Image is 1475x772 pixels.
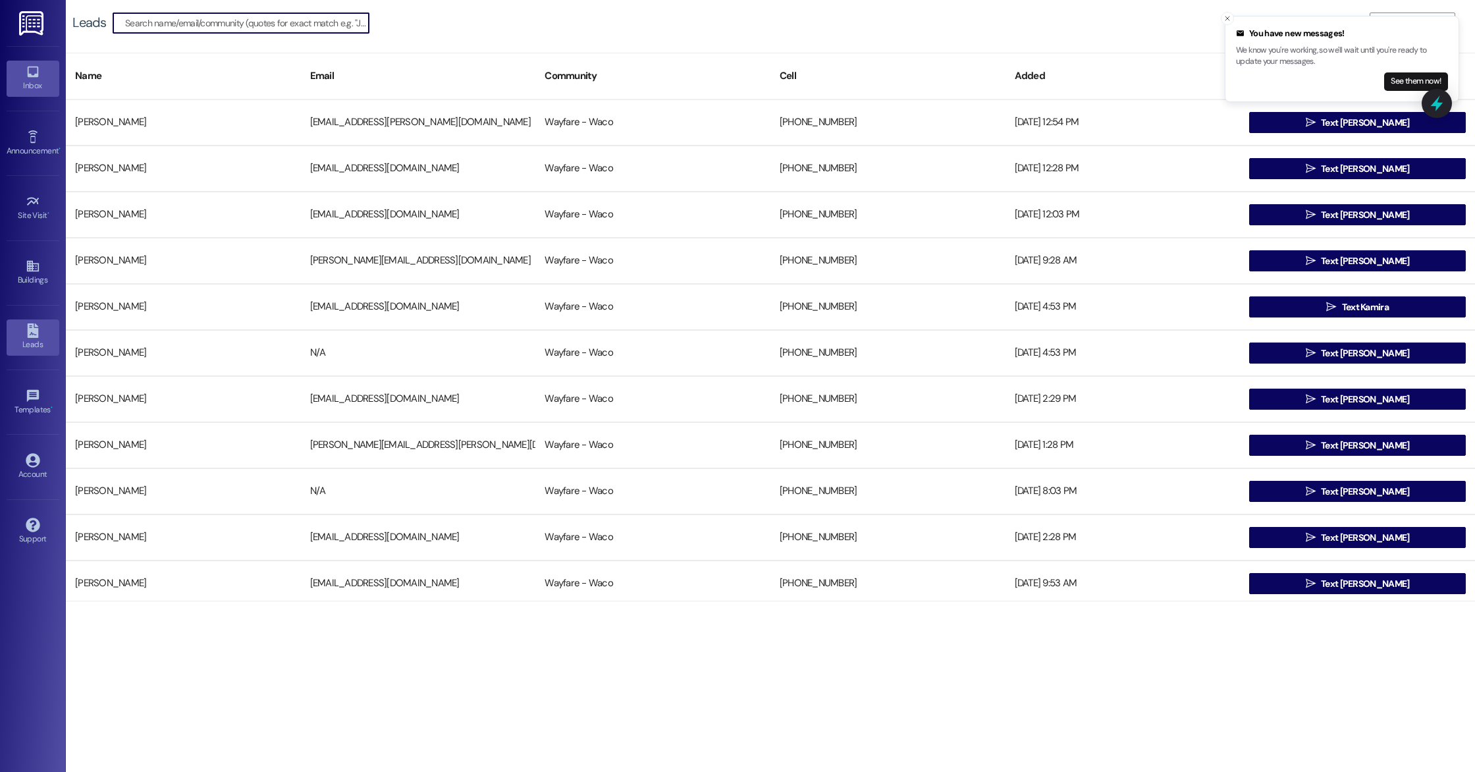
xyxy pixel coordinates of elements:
[1249,158,1466,179] button: Text [PERSON_NAME]
[59,144,61,153] span: •
[1321,346,1409,360] span: Text [PERSON_NAME]
[1249,112,1466,133] button: Text [PERSON_NAME]
[1006,340,1241,366] div: [DATE] 4:53 PM
[1326,302,1336,312] i: 
[1306,209,1316,220] i: 
[770,294,1006,320] div: [PHONE_NUMBER]
[1249,527,1466,548] button: Text [PERSON_NAME]
[47,209,49,218] span: •
[1006,570,1241,597] div: [DATE] 9:53 AM
[1249,296,1466,317] button: Text Kamira
[1306,532,1316,543] i: 
[1006,478,1241,505] div: [DATE] 8:03 PM
[770,432,1006,458] div: [PHONE_NUMBER]
[770,109,1006,136] div: [PHONE_NUMBER]
[535,340,770,366] div: Wayfare - Waco
[535,294,770,320] div: Wayfare - Waco
[1006,109,1241,136] div: [DATE] 12:54 PM
[1306,440,1316,451] i: 
[19,11,46,36] img: ResiDesk Logo
[125,14,369,32] input: Search name/email/community (quotes for exact match e.g. "John Smith")
[301,340,536,366] div: N/A
[1221,12,1234,25] button: Close toast
[301,248,536,274] div: [PERSON_NAME][EMAIL_ADDRESS][DOMAIN_NAME]
[1006,155,1241,182] div: [DATE] 12:28 PM
[1321,577,1409,591] span: Text [PERSON_NAME]
[7,61,59,96] a: Inbox
[1306,578,1316,589] i: 
[1006,294,1241,320] div: [DATE] 4:53 PM
[770,386,1006,412] div: [PHONE_NUMBER]
[7,385,59,420] a: Templates •
[301,294,536,320] div: [EMAIL_ADDRESS][DOMAIN_NAME]
[301,386,536,412] div: [EMAIL_ADDRESS][DOMAIN_NAME]
[1006,524,1241,551] div: [DATE] 2:28 PM
[301,109,536,136] div: [EMAIL_ADDRESS][PERSON_NAME][DOMAIN_NAME]
[1006,60,1241,92] div: Added
[66,570,301,597] div: [PERSON_NAME]
[535,570,770,597] div: Wayfare - Waco
[301,60,536,92] div: Email
[1306,348,1316,358] i: 
[1321,531,1409,545] span: Text [PERSON_NAME]
[1249,204,1466,225] button: Text [PERSON_NAME]
[1321,162,1409,176] span: Text [PERSON_NAME]
[66,248,301,274] div: [PERSON_NAME]
[1249,389,1466,410] button: Text [PERSON_NAME]
[535,202,770,228] div: Wayfare - Waco
[66,109,301,136] div: [PERSON_NAME]
[535,248,770,274] div: Wayfare - Waco
[1006,432,1241,458] div: [DATE] 1:28 PM
[66,60,301,92] div: Name
[7,449,59,485] a: Account
[1249,250,1466,271] button: Text [PERSON_NAME]
[51,403,53,412] span: •
[770,340,1006,366] div: [PHONE_NUMBER]
[1306,256,1316,266] i: 
[301,155,536,182] div: [EMAIL_ADDRESS][DOMAIN_NAME]
[1306,163,1316,174] i: 
[535,524,770,551] div: Wayfare - Waco
[66,155,301,182] div: [PERSON_NAME]
[770,248,1006,274] div: [PHONE_NUMBER]
[1321,393,1409,406] span: Text [PERSON_NAME]
[1321,254,1409,268] span: Text [PERSON_NAME]
[1321,116,1409,130] span: Text [PERSON_NAME]
[770,478,1006,505] div: [PHONE_NUMBER]
[535,386,770,412] div: Wayfare - Waco
[7,514,59,549] a: Support
[66,432,301,458] div: [PERSON_NAME]
[66,524,301,551] div: [PERSON_NAME]
[1249,435,1466,456] button: Text [PERSON_NAME]
[770,60,1006,92] div: Cell
[770,524,1006,551] div: [PHONE_NUMBER]
[301,524,536,551] div: [EMAIL_ADDRESS][DOMAIN_NAME]
[1236,27,1448,40] div: You have new messages!
[301,478,536,505] div: N/A
[1249,343,1466,364] button: Text [PERSON_NAME]
[66,294,301,320] div: [PERSON_NAME]
[301,202,536,228] div: [EMAIL_ADDRESS][DOMAIN_NAME]
[7,255,59,290] a: Buildings
[535,109,770,136] div: Wayfare - Waco
[66,478,301,505] div: [PERSON_NAME]
[66,202,301,228] div: [PERSON_NAME]
[1321,485,1409,499] span: Text [PERSON_NAME]
[1321,208,1409,222] span: Text [PERSON_NAME]
[1306,117,1316,128] i: 
[1236,45,1448,68] p: We know you're working, so we'll wait until you're ready to update your messages.
[72,16,106,30] div: Leads
[1249,481,1466,502] button: Text [PERSON_NAME]
[1342,300,1389,314] span: Text Kamira
[7,319,59,355] a: Leads
[1249,573,1466,594] button: Text [PERSON_NAME]
[1006,386,1241,412] div: [DATE] 2:29 PM
[535,155,770,182] div: Wayfare - Waco
[770,570,1006,597] div: [PHONE_NUMBER]
[535,432,770,458] div: Wayfare - Waco
[1006,202,1241,228] div: [DATE] 12:03 PM
[1306,394,1316,404] i: 
[770,155,1006,182] div: [PHONE_NUMBER]
[1321,439,1409,453] span: Text [PERSON_NAME]
[7,190,59,226] a: Site Visit •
